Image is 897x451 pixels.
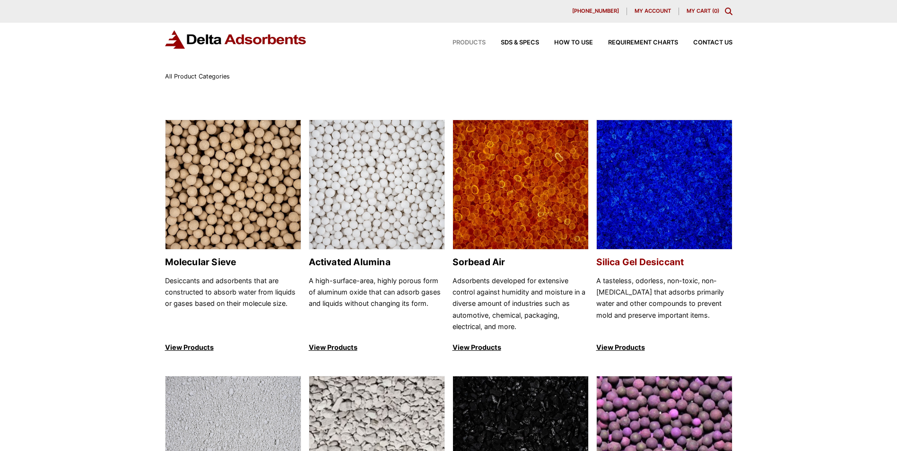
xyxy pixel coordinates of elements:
a: [PHONE_NUMBER] [565,8,627,15]
img: Activated Alumina [309,120,444,250]
a: Activated Alumina Activated Alumina A high-surface-area, highly porous form of aluminum oxide tha... [309,120,445,354]
p: View Products [165,342,301,353]
a: How to Use [539,40,593,46]
a: Sorbead Air Sorbead Air Adsorbents developed for extensive control against humidity and moisture ... [453,120,589,354]
img: Silica Gel Desiccant [597,120,732,250]
a: SDS & SPECS [486,40,539,46]
a: My account [627,8,679,15]
span: My account [635,9,671,14]
span: All Product Categories [165,73,230,80]
p: Desiccants and adsorbents that are constructed to absorb water from liquids or gases based on the... [165,275,301,333]
p: A high-surface-area, highly porous form of aluminum oxide that can adsorb gases and liquids witho... [309,275,445,333]
p: Adsorbents developed for extensive control against humidity and moisture in a diverse amount of i... [453,275,589,333]
img: Delta Adsorbents [165,30,307,49]
p: View Products [309,342,445,353]
h2: Sorbead Air [453,257,589,268]
a: Requirement Charts [593,40,678,46]
p: View Products [596,342,732,353]
p: A tasteless, odorless, non-toxic, non-[MEDICAL_DATA] that adsorbs primarily water and other compo... [596,275,732,333]
a: My Cart (0) [687,8,719,14]
a: Silica Gel Desiccant Silica Gel Desiccant A tasteless, odorless, non-toxic, non-[MEDICAL_DATA] th... [596,120,732,354]
a: Molecular Sieve Molecular Sieve Desiccants and adsorbents that are constructed to absorb water fr... [165,120,301,354]
span: 0 [714,8,717,14]
span: Requirement Charts [608,40,678,46]
span: How to Use [554,40,593,46]
h2: Molecular Sieve [165,257,301,268]
span: Contact Us [693,40,732,46]
span: Products [453,40,486,46]
img: Sorbead Air [453,120,588,250]
a: Contact Us [678,40,732,46]
h2: Silica Gel Desiccant [596,257,732,268]
div: Toggle Modal Content [725,8,732,15]
a: Products [437,40,486,46]
span: [PHONE_NUMBER] [572,9,619,14]
p: View Products [453,342,589,353]
h2: Activated Alumina [309,257,445,268]
img: Molecular Sieve [165,120,301,250]
span: SDS & SPECS [501,40,539,46]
